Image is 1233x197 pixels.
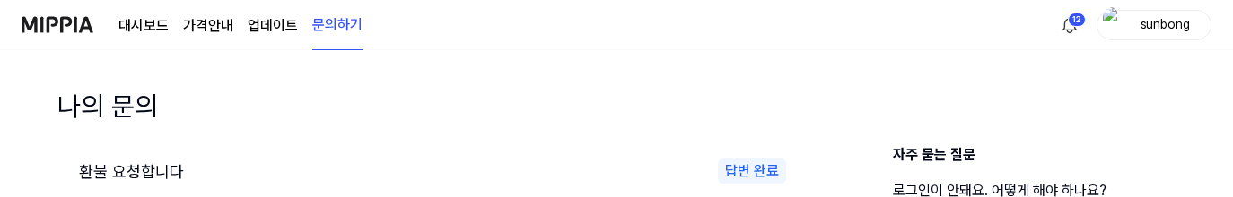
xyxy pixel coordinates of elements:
h1: 나의 문의 [57,86,158,126]
img: profile [1103,7,1124,43]
a: 문의하기 [312,1,363,50]
span: 환불 요청합니다 [79,162,184,181]
div: 12 [1068,13,1086,27]
button: 알림12 [1055,11,1084,39]
button: profilesunbong [1097,10,1211,40]
img: 알림 [1059,14,1080,36]
a: 대시보드 [118,15,169,37]
button: 가격안내 [183,15,233,37]
h3: 자주 묻는 질문 [893,144,1169,166]
div: sunbong [1130,14,1200,34]
a: 업데이트 [248,15,298,37]
div: 답변 완료 [718,158,786,184]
